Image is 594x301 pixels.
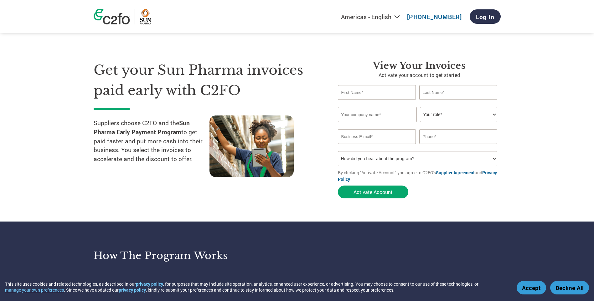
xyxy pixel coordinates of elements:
[94,249,289,262] h3: How the program works
[338,145,416,149] div: Inavlid Email Address
[338,170,497,182] a: Privacy Policy
[140,9,151,24] img: Sun Pharma
[338,100,416,105] div: Invalid first name or first name is too long
[338,85,416,100] input: First Name*
[419,145,498,149] div: Inavlid Phone Number
[338,60,501,71] h3: View Your Invoices
[5,287,64,293] button: manage your own preferences
[338,123,498,127] div: Invalid company name or company name is too long
[338,107,417,122] input: Your company name*
[136,281,163,287] a: privacy policy
[419,85,498,100] input: Last Name*
[419,129,498,144] input: Phone*
[517,281,546,294] button: Accept
[106,274,263,282] h4: Sign up for free
[94,9,130,24] img: c2fo logo
[94,119,190,136] strong: Sun Pharma Early Payment Program
[419,100,498,105] div: Invalid last name or last name is too long
[94,119,209,172] p: Suppliers choose C2FO and the to get paid faster and put more cash into their business. You selec...
[338,71,501,79] p: Activate your account to get started
[436,170,475,176] a: Supplier Agreement
[407,13,462,21] a: [PHONE_NUMBER]
[338,169,501,182] p: By clicking "Activate Account" you agree to C2FO's and
[119,287,146,293] a: privacy policy
[338,129,416,144] input: Invalid Email format
[470,9,501,24] a: Log In
[338,186,408,198] button: Activate Account
[420,107,497,122] select: Title/Role
[550,281,589,294] button: Decline All
[94,60,319,100] h1: Get your Sun Pharma invoices paid early with C2FO
[5,281,508,293] div: This site uses cookies and related technologies, as described in our , for purposes that may incl...
[209,115,294,177] img: supply chain worker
